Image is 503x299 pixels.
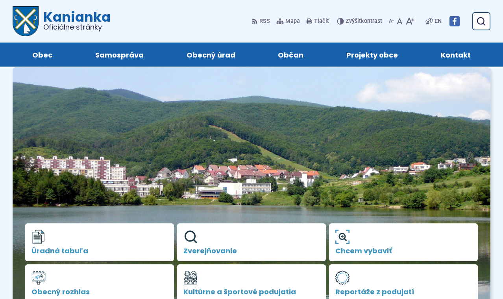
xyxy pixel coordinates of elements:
[183,288,320,296] span: Kultúrne a športové podujatia
[404,13,416,30] button: Zväčšiť veľkosť písma
[314,18,329,25] span: Tlačiť
[264,43,317,67] a: Občan
[259,17,270,26] span: RSS
[435,17,442,26] span: EN
[31,247,168,255] span: Úradná tabuľa
[333,43,412,67] a: Projekty obce
[396,13,404,30] button: Nastaviť pôvodnú veľkosť písma
[32,43,52,67] span: Obec
[329,223,478,261] a: Chcem vybaviť
[427,43,484,67] a: Kontakt
[449,16,460,26] img: Prejsť na Facebook stránku
[335,288,472,296] span: Reportáže z podujatí
[39,10,111,31] h1: Kanianka
[346,18,361,24] span: Zvýšiť
[251,13,272,30] a: RSS
[31,288,168,296] span: Obecný rozhlas
[43,24,111,31] span: Oficiálne stránky
[13,6,39,36] img: Prejsť na domovskú stránku
[25,223,174,261] a: Úradná tabuľa
[177,223,326,261] a: Zverejňovanie
[187,43,235,67] span: Obecný úrad
[82,43,157,67] a: Samospráva
[278,43,303,67] span: Občan
[346,18,382,25] span: kontrast
[173,43,249,67] a: Obecný úrad
[387,13,396,30] button: Zmenšiť veľkosť písma
[441,43,471,67] span: Kontakt
[183,247,320,255] span: Zverejňovanie
[285,17,300,26] span: Mapa
[305,13,331,30] button: Tlačiť
[13,6,111,36] a: Logo Kanianka, prejsť na domovskú stránku.
[275,13,301,30] a: Mapa
[337,13,384,30] button: Zvýšiťkontrast
[19,43,66,67] a: Obec
[95,43,144,67] span: Samospráva
[433,17,443,26] a: EN
[346,43,398,67] span: Projekty obce
[335,247,472,255] span: Chcem vybaviť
